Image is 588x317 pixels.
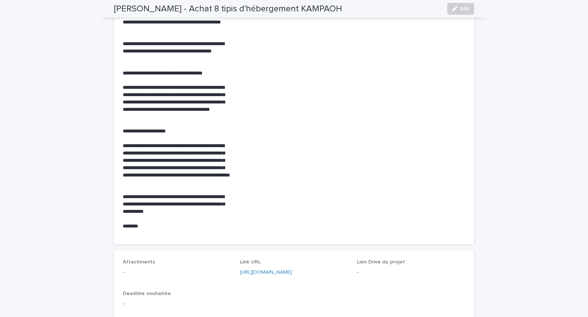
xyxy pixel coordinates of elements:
[114,4,342,14] h2: [PERSON_NAME] - Achat 8 tipis d'hébergement KAMPAOH
[357,269,465,276] p: -
[357,259,405,265] span: Lien Drive du projet
[240,259,261,265] span: Link URL
[123,269,231,276] p: -
[240,270,292,275] a: [URL][DOMAIN_NAME]
[123,291,171,296] span: Deadline souhaitée
[460,6,469,11] span: Edit
[447,3,474,15] button: Edit
[123,259,155,265] span: Attachments
[123,300,465,308] p: -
